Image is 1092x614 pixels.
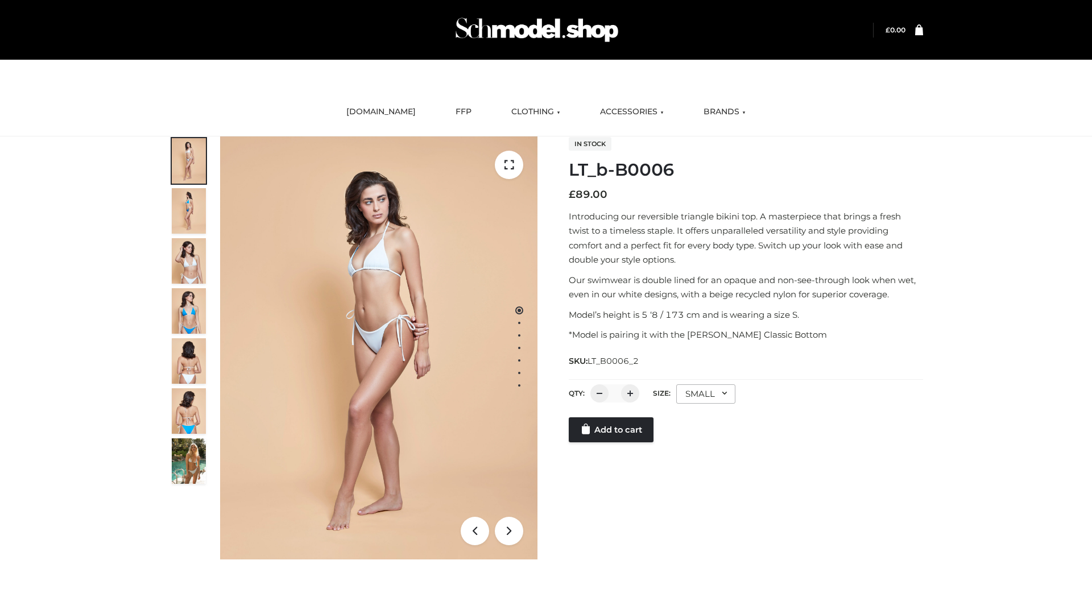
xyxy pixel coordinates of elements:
[569,417,653,442] a: Add to cart
[653,389,671,397] label: Size:
[569,188,607,201] bdi: 89.00
[588,356,639,366] span: LT_B0006_2
[886,26,905,34] a: £0.00
[503,99,569,125] a: CLOTHING
[886,26,890,34] span: £
[172,238,206,284] img: ArielClassicBikiniTop_CloudNine_AzureSky_OW114ECO_3-scaled.jpg
[569,137,611,151] span: In stock
[172,388,206,434] img: ArielClassicBikiniTop_CloudNine_AzureSky_OW114ECO_8-scaled.jpg
[569,209,923,267] p: Introducing our reversible triangle bikini top. A masterpiece that brings a fresh twist to a time...
[172,188,206,234] img: ArielClassicBikiniTop_CloudNine_AzureSky_OW114ECO_2-scaled.jpg
[447,99,480,125] a: FFP
[676,384,735,404] div: SMALL
[569,389,585,397] label: QTY:
[452,7,622,52] img: Schmodel Admin 964
[172,338,206,384] img: ArielClassicBikiniTop_CloudNine_AzureSky_OW114ECO_7-scaled.jpg
[172,288,206,334] img: ArielClassicBikiniTop_CloudNine_AzureSky_OW114ECO_4-scaled.jpg
[695,99,754,125] a: BRANDS
[569,327,923,342] p: *Model is pairing it with the [PERSON_NAME] Classic Bottom
[172,138,206,184] img: ArielClassicBikiniTop_CloudNine_AzureSky_OW114ECO_1-scaled.jpg
[220,136,537,559] img: LT_b-B0006
[591,99,672,125] a: ACCESSORIES
[569,273,923,302] p: Our swimwear is double lined for an opaque and non-see-through look when wet, even in our white d...
[569,354,640,368] span: SKU:
[569,188,576,201] span: £
[886,26,905,34] bdi: 0.00
[338,99,424,125] a: [DOMAIN_NAME]
[569,160,923,180] h1: LT_b-B0006
[172,438,206,484] img: Arieltop_CloudNine_AzureSky2.jpg
[569,308,923,322] p: Model’s height is 5 ‘8 / 173 cm and is wearing a size S.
